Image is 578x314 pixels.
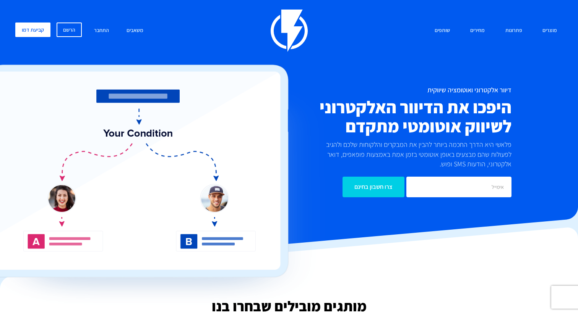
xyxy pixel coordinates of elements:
[537,23,563,39] a: מוצרים
[88,23,115,39] a: התחבר
[121,23,149,39] a: משאבים
[249,86,511,94] h1: דיוור אלקטרוני ואוטומציה שיווקית
[15,23,50,37] a: קביעת דמו
[343,177,404,197] input: צרו חשבון בחינם
[406,177,511,197] input: אימייל
[429,23,456,39] a: שותפים
[464,23,490,39] a: מחירים
[318,140,511,169] p: פלאשי היא הדרך החכמה ביותר להבין את המבקרים והלקוחות שלכם ולהגיב לפעולות שהם מבצעים באופן אוטומטי...
[249,98,511,136] h2: היפכו את הדיוור האלקטרוני לשיווק אוטומטי מתקדם
[500,23,528,39] a: פתרונות
[57,23,82,37] a: הרשם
